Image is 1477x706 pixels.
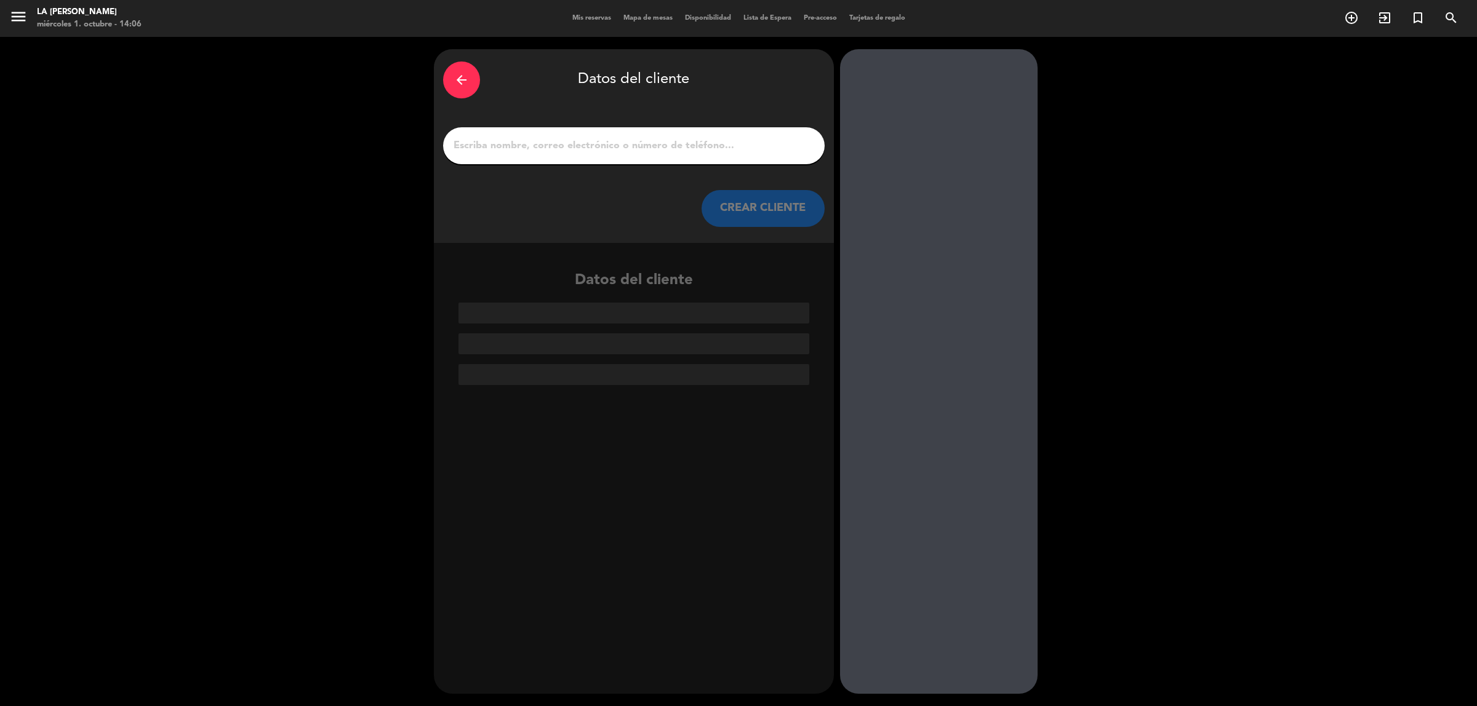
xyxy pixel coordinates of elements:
span: Mapa de mesas [617,15,679,22]
span: Disponibilidad [679,15,737,22]
button: CREAR CLIENTE [702,190,825,227]
div: LA [PERSON_NAME] [37,6,142,18]
i: search [1444,10,1459,25]
span: Pre-acceso [798,15,843,22]
i: add_circle_outline [1344,10,1359,25]
i: menu [9,7,28,26]
div: Datos del cliente [434,269,834,385]
span: Lista de Espera [737,15,798,22]
div: Datos del cliente [443,58,825,101]
i: turned_in_not [1411,10,1425,25]
span: Mis reservas [566,15,617,22]
i: exit_to_app [1377,10,1392,25]
span: Tarjetas de regalo [843,15,911,22]
button: menu [9,7,28,30]
div: miércoles 1. octubre - 14:06 [37,18,142,31]
i: arrow_back [454,73,469,87]
input: Escriba nombre, correo electrónico o número de teléfono... [452,137,815,154]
